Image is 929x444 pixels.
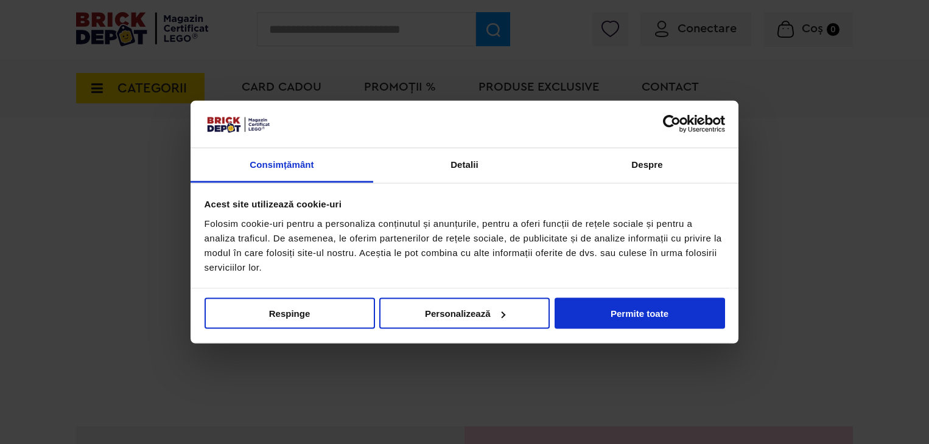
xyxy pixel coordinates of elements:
[205,197,725,212] div: Acest site utilizează cookie-uri
[556,148,738,182] a: Despre
[205,298,375,329] button: Respinge
[619,115,725,133] a: Usercentrics Cookiebot - opens in a new window
[191,148,373,182] a: Consimțământ
[373,148,556,182] a: Detalii
[555,298,725,329] button: Permite toate
[205,114,272,134] img: siglă
[205,216,725,274] div: Folosim cookie-uri pentru a personaliza conținutul și anunțurile, pentru a oferi funcții de rețel...
[379,298,550,329] button: Personalizează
